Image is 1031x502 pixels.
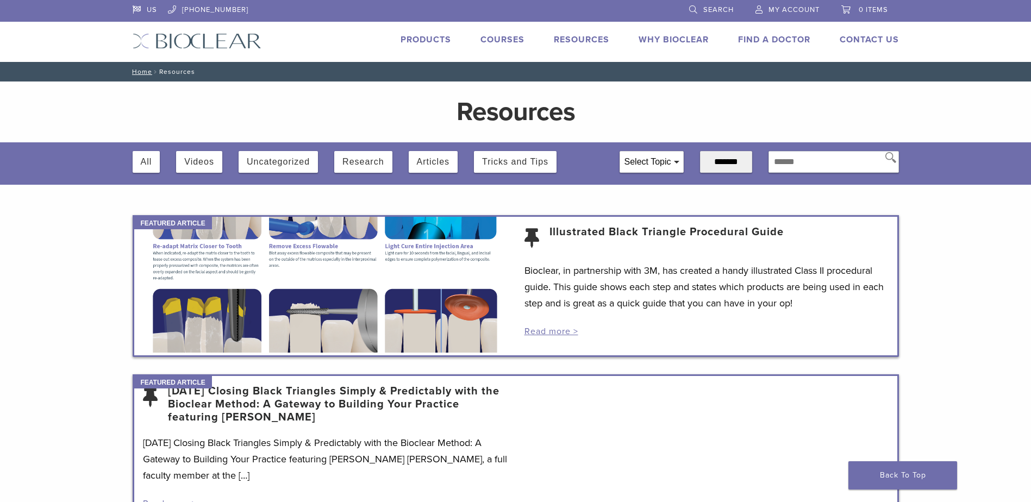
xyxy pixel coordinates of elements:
[417,151,449,173] button: Articles
[703,5,734,14] span: Search
[342,151,384,173] button: Research
[141,151,152,173] button: All
[247,151,310,173] button: Uncategorized
[152,69,159,74] span: /
[482,151,548,173] button: Tricks and Tips
[168,385,507,424] a: [DATE] Closing Black Triangles Simply & Predictably with the Bioclear Method: A Gateway to Buildi...
[639,34,709,45] a: Why Bioclear
[524,262,889,311] p: Bioclear, in partnership with 3M, has created a handy illustrated Class II procedural guide. This...
[549,225,784,252] a: Illustrated Black Triangle Procedural Guide
[133,33,261,49] img: Bioclear
[620,152,683,172] div: Select Topic
[738,34,810,45] a: Find A Doctor
[859,5,888,14] span: 0 items
[143,435,507,484] p: [DATE] Closing Black Triangles Simply & Predictably with the Bioclear Method: A Gateway to Buildi...
[263,99,768,125] h1: Resources
[401,34,451,45] a: Products
[554,34,609,45] a: Resources
[480,34,524,45] a: Courses
[848,461,957,490] a: Back To Top
[840,34,899,45] a: Contact Us
[524,326,578,337] a: Read more >
[129,68,152,76] a: Home
[124,62,907,81] nav: Resources
[184,151,214,173] button: Videos
[768,5,820,14] span: My Account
